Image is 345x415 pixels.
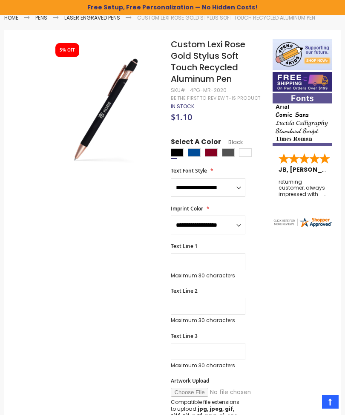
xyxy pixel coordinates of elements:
[171,377,209,384] span: Artwork Upload
[171,111,192,123] span: $1.10
[171,272,245,279] p: Maximum 30 characters
[171,287,198,294] span: Text Line 2
[171,148,184,157] div: Black
[171,317,245,324] p: Maximum 30 characters
[273,216,332,228] img: 4pens.com widget logo
[171,137,221,149] span: Select A Color
[60,47,75,53] div: 5% OFF
[221,138,243,146] span: Black
[190,87,227,94] div: 4PG-MR-2020
[171,103,194,110] span: In stock
[279,179,326,197] div: returning customer, always impressed with the quality of products and excelent service, will retu...
[171,242,198,250] span: Text Line 1
[171,362,245,369] p: Maximum 30 characters
[48,51,164,167] img: 4pg-mr-2020-lexi-satin-touch-stylus-pen_black_1.jpg
[239,148,252,157] div: White
[64,14,120,21] a: Laser Engraved Pens
[171,38,245,85] span: Custom Lexi Rose Gold Stylus Soft Touch Recycled Aluminum Pen
[205,148,218,157] div: Burgundy
[171,167,207,174] span: Text Font Style
[4,14,18,21] a: Home
[273,222,332,230] a: 4pens.com certificate URL
[222,148,235,157] div: Gunmetal
[171,86,187,94] strong: SKU
[171,332,198,340] span: Text Line 3
[137,14,315,21] li: Custom Lexi Rose Gold Stylus Soft Touch Recycled Aluminum Pen
[322,395,339,409] a: Top
[171,103,194,110] div: Availability
[273,72,332,92] img: Free shipping on orders over $199
[273,93,332,146] img: font-personalization-examples
[35,14,47,21] a: Pens
[171,205,203,212] span: Imprint Color
[171,95,260,101] a: Be the first to review this product
[188,148,201,157] div: Dark Blue
[273,39,332,70] img: 4pens 4 kids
